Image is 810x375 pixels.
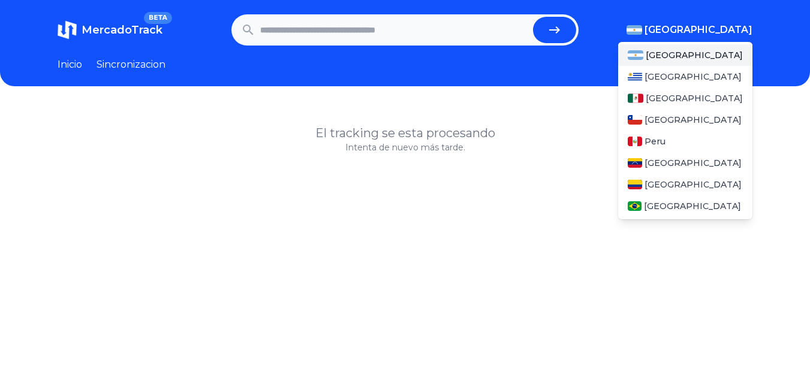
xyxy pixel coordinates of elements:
[646,49,743,61] span: [GEOGRAPHIC_DATA]
[628,137,642,146] img: Peru
[628,115,642,125] img: Chile
[618,44,752,66] a: Argentina[GEOGRAPHIC_DATA]
[628,72,642,81] img: Uruguay
[58,58,82,72] a: Inicio
[627,23,752,37] button: [GEOGRAPHIC_DATA]
[645,135,666,147] span: Peru
[58,141,752,153] p: Intenta de nuevo más tarde.
[645,23,752,37] span: [GEOGRAPHIC_DATA]
[97,58,165,72] a: Sincronizacion
[618,152,752,174] a: Venezuela[GEOGRAPHIC_DATA]
[144,12,172,24] span: BETA
[82,23,162,37] span: MercadoTrack
[58,20,162,40] a: MercadoTrackBETA
[645,114,742,126] span: [GEOGRAPHIC_DATA]
[645,71,742,83] span: [GEOGRAPHIC_DATA]
[58,20,77,40] img: MercadoTrack
[646,92,743,104] span: [GEOGRAPHIC_DATA]
[628,93,643,103] img: Mexico
[618,109,752,131] a: Chile[GEOGRAPHIC_DATA]
[644,200,741,212] span: [GEOGRAPHIC_DATA]
[628,50,643,60] img: Argentina
[618,131,752,152] a: PeruPeru
[645,157,742,169] span: [GEOGRAPHIC_DATA]
[628,201,642,211] img: Brasil
[618,66,752,87] a: Uruguay[GEOGRAPHIC_DATA]
[618,87,752,109] a: Mexico[GEOGRAPHIC_DATA]
[628,158,642,168] img: Venezuela
[58,125,752,141] h1: El tracking se esta procesando
[628,180,642,189] img: Colombia
[618,195,752,217] a: Brasil[GEOGRAPHIC_DATA]
[645,179,742,190] span: [GEOGRAPHIC_DATA]
[618,174,752,195] a: Colombia[GEOGRAPHIC_DATA]
[627,25,642,35] img: Argentina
